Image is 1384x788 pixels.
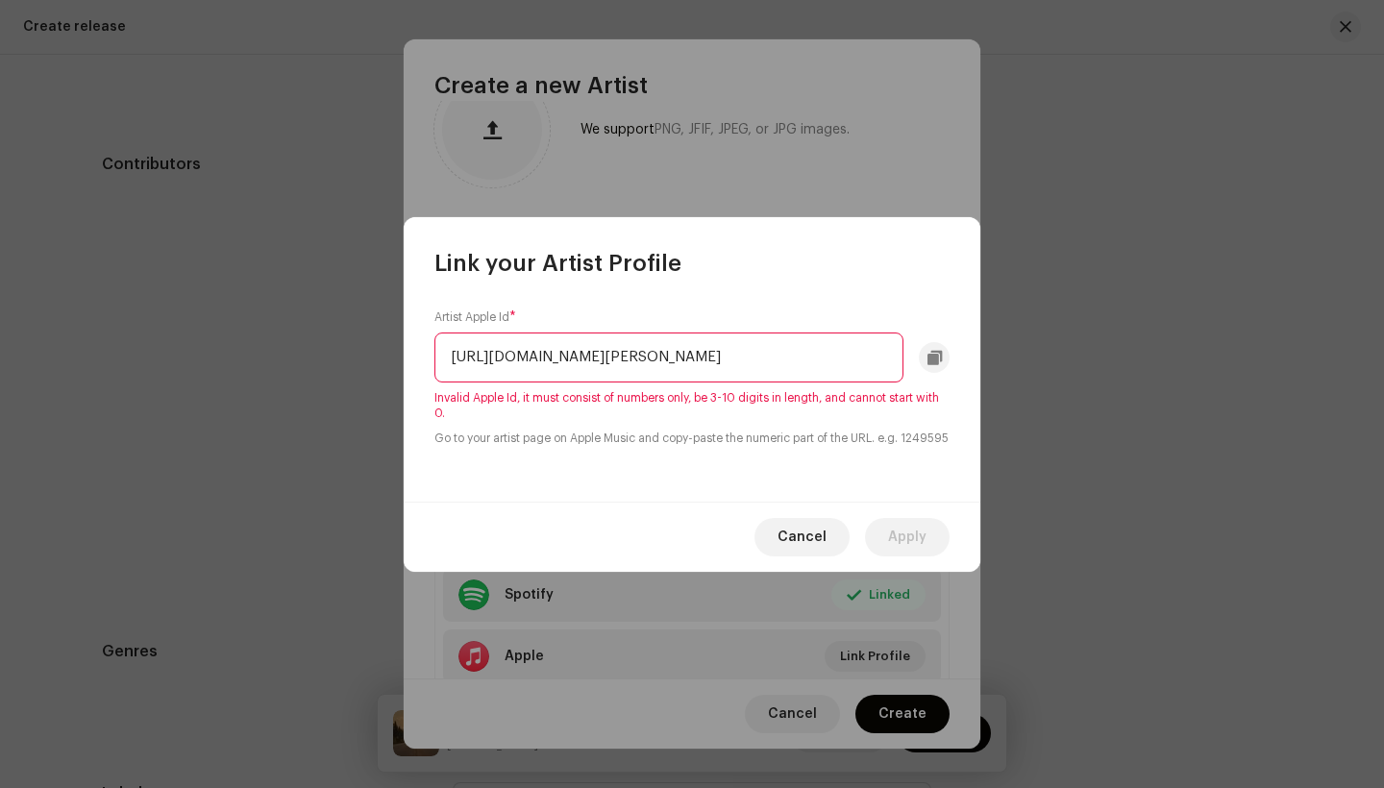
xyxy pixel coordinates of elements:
input: e.g. 1249595 [434,332,903,382]
button: Apply [865,518,950,556]
span: Cancel [778,518,827,556]
button: Cancel [754,518,850,556]
label: Artist Apple Id [434,309,516,325]
span: Apply [888,518,927,556]
small: Go to your artist page on Apple Music and copy-paste the numeric part of the URL. e.g. 1249595 [434,429,949,448]
span: Invalid Apple Id, it must consist of numbers only, be 3-10 digits in length, and cannot start wit... [434,390,950,421]
span: Link your Artist Profile [434,248,681,279]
